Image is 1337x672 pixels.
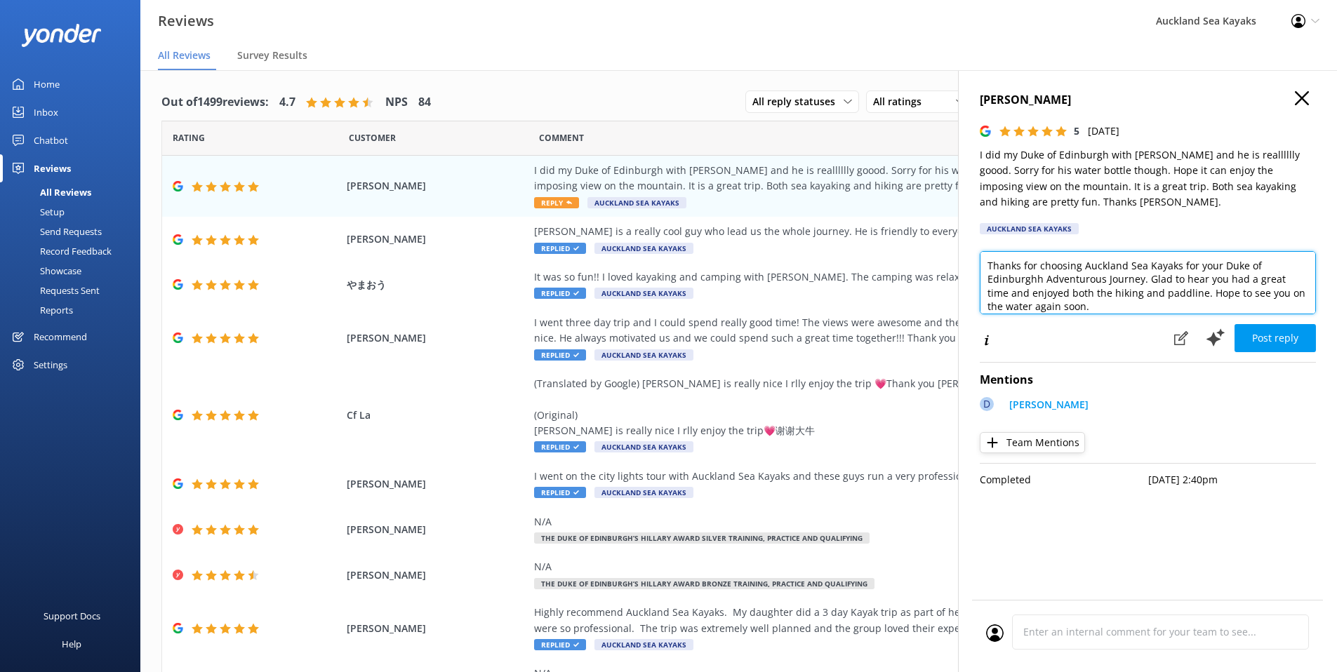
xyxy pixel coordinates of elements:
span: Auckland Sea Kayaks [594,441,693,452]
span: Replied [534,288,586,299]
p: I did my Duke of Edinburgh with [PERSON_NAME] and he is realllllly goood. Sorry for his water bot... [980,147,1316,210]
div: Chatbot [34,126,68,154]
a: [PERSON_NAME] [1002,397,1089,416]
h4: NPS [385,93,408,112]
span: [PERSON_NAME] [347,178,528,194]
span: All Reviews [158,48,211,62]
div: N/A [534,559,1173,574]
span: やまおう [347,277,528,293]
div: Setup [8,202,65,222]
div: Send Requests [8,222,102,241]
h4: 4.7 [279,93,295,112]
span: Replied [534,349,586,361]
div: Inbox [34,98,58,126]
span: Replied [534,243,586,254]
span: Survey Results [237,48,307,62]
span: [PERSON_NAME] [347,621,528,636]
div: All Reviews [8,182,91,202]
div: Showcase [8,261,81,281]
div: N/A [534,514,1173,530]
a: Setup [8,202,140,222]
p: [DATE] 2:40pm [1148,472,1317,488]
div: Highly recommend Auckland Sea Kayaks. My daughter did a 3 day Kayak trip as part of her Duke of E... [534,605,1173,636]
span: Date [349,131,396,145]
span: [PERSON_NAME] [347,567,528,583]
div: I did my Duke of Edinburgh with [PERSON_NAME] and he is realllllly goood. Sorry for his water bot... [534,163,1173,194]
div: It was so fun!! I loved kayaking and camping with [PERSON_NAME]. The camping was relaxing and wil... [534,269,1173,285]
span: The Duke of Edinburgh’s Hillary Award SILVER training, practice and qualifying [534,532,870,544]
div: Auckland Sea Kayaks [980,223,1079,234]
div: Settings [34,351,67,379]
div: [PERSON_NAME] is a really cool guy who lead us the whole journey. He is friendly to everyone:) Go... [534,224,1173,239]
img: yonder-white-logo.png [21,24,102,47]
span: Auckland Sea Kayaks [594,288,693,299]
a: Send Requests [8,222,140,241]
h4: Mentions [980,371,1316,389]
p: [PERSON_NAME] [1009,397,1089,412]
span: Replied [534,441,586,452]
span: Auckland Sea Kayaks [594,639,693,650]
div: D [980,397,994,411]
button: Team Mentions [980,432,1085,453]
span: Question [539,131,584,145]
a: All Reviews [8,182,140,202]
h4: 84 [418,93,431,112]
div: (Translated by Google) [PERSON_NAME] is really nice I rlly enjoy the trip 💗Thank you [PERSON_NAME... [534,376,1173,439]
span: All ratings [873,94,930,109]
span: [PERSON_NAME] [347,476,528,492]
p: Completed [980,472,1148,488]
button: Post reply [1235,324,1316,352]
span: Replied [534,639,586,650]
h4: [PERSON_NAME] [980,91,1316,109]
span: Replied [534,487,586,498]
a: Record Feedback [8,241,140,261]
button: Close [1295,91,1309,107]
span: All reply statuses [752,94,844,109]
div: I went on the city lights tour with Auckland Sea Kayaks and these guys run a very professional op... [534,469,1173,484]
img: user_profile.svg [986,624,1004,642]
span: Cf La [347,408,528,423]
div: Support Docs [44,602,100,630]
span: 5 [1074,124,1079,137]
div: Home [34,70,60,98]
div: Reviews [34,154,71,182]
div: I went three day trip and I could spend really good time! The views were awesome and the guide, [... [534,315,1173,347]
span: [PERSON_NAME] [347,522,528,537]
div: Recommend [34,323,87,351]
h3: Reviews [158,10,214,32]
a: Requests Sent [8,281,140,300]
textarea: Thanks for choosing Auckland Sea Kayaks for your Duke of Edinburghh Adventurous Journey. Glad to ... [980,251,1316,314]
span: Auckland Sea Kayaks [587,197,686,208]
span: The Duke of Edinburgh’s Hillary Award BRONZE training, practice and qualifying [534,578,874,589]
span: [PERSON_NAME] [347,231,528,247]
h4: Out of 1499 reviews: [161,93,269,112]
div: Reports [8,300,73,320]
span: Reply [534,197,579,208]
div: Record Feedback [8,241,112,261]
a: Showcase [8,261,140,281]
span: Auckland Sea Kayaks [594,349,693,361]
p: [DATE] [1088,123,1119,139]
a: Reports [8,300,140,320]
span: Auckland Sea Kayaks [594,243,693,254]
div: Help [62,630,81,658]
div: Requests Sent [8,281,100,300]
span: Date [173,131,205,145]
span: [PERSON_NAME] [347,330,528,346]
span: Auckland Sea Kayaks [594,487,693,498]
